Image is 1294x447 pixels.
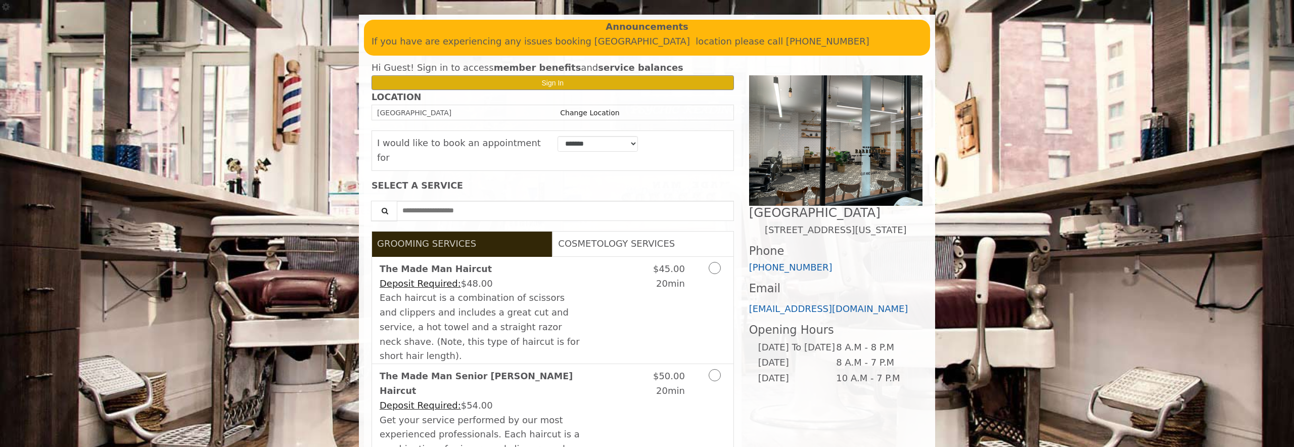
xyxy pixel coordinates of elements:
[372,92,421,102] b: LOCATION
[380,400,461,411] span: This service needs some Advance to be paid before we block your appointment
[749,223,922,238] p: [STREET_ADDRESS][US_STATE]
[836,355,914,371] td: 8 A.M - 7 P.M
[377,238,476,249] span: GROOMING SERVICES
[836,340,914,355] td: 8 A.M - 8 P.M
[377,109,451,117] span: [GEOGRAPHIC_DATA]
[372,61,734,75] div: Hi Guest! Sign in to access and
[380,278,461,289] span: This service needs some Advance to be paid before we block your appointment
[558,238,675,249] span: COSMETOLOGY SERVICES
[749,324,922,336] h3: Opening Hours
[758,355,836,371] td: [DATE]
[749,262,833,273] a: [PHONE_NUMBER]
[758,340,836,355] td: [DATE] To [DATE]
[372,34,922,49] p: If you have are experiencing any issues booking [GEOGRAPHIC_DATA] location please call [PHONE_NUM...
[653,263,685,274] span: $45.00
[606,20,688,34] b: Announcements
[380,264,492,274] b: The Made Man Haircut
[380,292,580,361] span: Each haircut is a combination of scissors and clippers and includes a great cut and service, a ho...
[372,181,734,191] div: SELECT A SERVICE
[371,201,397,221] button: Service Search
[653,371,685,381] span: $50.00
[380,398,583,413] div: $54.00
[656,278,685,289] span: 20min
[598,62,683,73] b: service balances
[377,138,541,163] span: I would like to book an appointment for
[749,245,922,257] h3: Phone
[372,75,734,90] button: Sign In
[749,206,922,219] h2: [GEOGRAPHIC_DATA]
[380,277,583,291] div: $48.00
[749,303,908,314] a: [EMAIL_ADDRESS][DOMAIN_NAME]
[494,62,581,73] b: member benefits
[749,282,922,295] h3: Email
[836,371,914,386] td: 10 A.M - 7 P.M
[758,371,836,386] td: [DATE]
[560,109,619,117] a: Change Location
[656,385,685,396] span: 20min
[380,371,573,396] b: The Made Man Senior [PERSON_NAME] Haircut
